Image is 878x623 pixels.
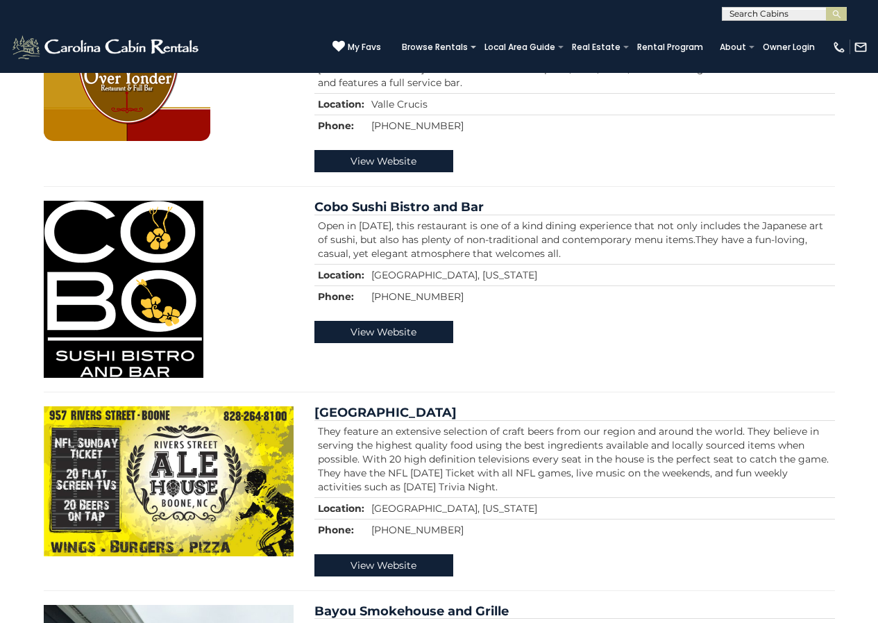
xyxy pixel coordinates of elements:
[318,524,354,536] strong: Phone:
[314,554,453,576] a: View Website
[368,519,835,540] td: [PHONE_NUMBER]
[368,93,835,115] td: Valle Crucis
[368,285,835,307] td: [PHONE_NUMBER]
[314,321,453,343] a: View Website
[854,40,868,54] img: mail-regular-white.png
[314,405,457,420] a: [GEOGRAPHIC_DATA]
[348,41,381,53] span: My Favs
[314,420,835,497] td: They feature an extensive selection of craft beers from our region and around the world. They bel...
[318,119,354,132] strong: Phone:
[318,98,364,110] strong: Location:
[395,38,475,57] a: Browse Rentals
[832,40,846,54] img: phone-regular-white.png
[332,40,381,54] a: My Favs
[314,215,835,264] td: Open in [DATE], this restaurant is one of a kind dining experience that not only includes the Jap...
[318,290,354,303] strong: Phone:
[44,201,203,378] img: Cobo Sushi Bistro and Bar
[565,38,627,57] a: Real Estate
[318,502,364,515] strong: Location:
[318,269,364,281] strong: Location:
[630,38,710,57] a: Rental Program
[314,199,484,215] a: Cobo Sushi Bistro and Bar
[314,604,509,619] a: Bayou Smokehouse and Grille
[478,38,562,57] a: Local Area Guide
[44,406,294,556] img: River Street Ale House
[368,264,835,285] td: [GEOGRAPHIC_DATA], [US_STATE]
[10,33,203,61] img: White-1-2.png
[314,150,453,172] a: View Website
[368,115,835,136] td: [PHONE_NUMBER]
[713,38,753,57] a: About
[756,38,822,57] a: Owner Login
[368,497,835,519] td: [GEOGRAPHIC_DATA], [US_STATE]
